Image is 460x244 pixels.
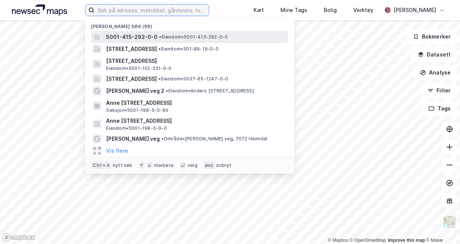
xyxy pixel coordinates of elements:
[324,6,337,15] div: Bolig
[106,45,157,54] span: [STREET_ADDRESS]
[154,162,174,168] div: markere
[158,76,161,82] span: •
[91,162,111,169] div: Ctrl + k
[161,136,164,141] span: •
[106,74,157,83] span: [STREET_ADDRESS]
[422,101,457,116] button: Tags
[161,136,267,142] span: Område • [PERSON_NAME] veg, 7072 Heimdal
[159,34,228,40] span: Eiendom • 5001-415-292-0-0
[106,98,285,107] span: Anne [STREET_ADDRESS]
[411,47,457,62] button: Datasett
[2,233,35,242] a: Mapbox homepage
[94,4,209,16] input: Søk på adresse, matrikkel, gårdeiere, leietakere eller personer
[187,162,198,168] div: velg
[159,34,161,40] span: •
[12,4,67,16] img: logo.a4113a55bc3d86da70a041830d287a7e.svg
[106,107,168,113] span: Seksjon • 5001-198-5-0-90
[85,18,294,31] div: [PERSON_NAME] søk (99)
[280,6,307,15] div: Mine Tags
[216,162,231,168] div: avbryt
[353,6,373,15] div: Verktøy
[106,116,285,125] span: Anne [STREET_ADDRESS]
[414,65,457,80] button: Analyse
[166,88,254,94] span: Eiendom • Anders [STREET_ADDRESS]
[106,33,158,42] span: 5001-415-292-0-0
[350,238,386,243] a: OpenStreetMap
[166,88,168,94] span: •
[158,46,161,52] span: •
[106,57,285,65] span: [STREET_ADDRESS]
[106,146,128,155] button: Vis flere
[421,83,457,98] button: Filter
[407,29,457,44] button: Bokmerker
[423,208,460,244] div: Kontrollprogram for chat
[158,46,218,52] span: Eiendom • 301-89-19-0-0
[394,6,436,15] div: [PERSON_NAME]
[113,162,133,168] div: nytt søk
[203,162,215,169] div: esc
[106,125,167,131] span: Eiendom • 5001-198-5-0-0
[106,65,171,71] span: Eiendom • 5001-102-231-0-0
[106,86,164,95] span: [PERSON_NAME] veg 2
[388,238,425,243] a: Improve this map
[106,134,160,143] span: [PERSON_NAME] veg
[328,238,348,243] a: Mapbox
[423,208,460,244] iframe: Chat Widget
[254,6,264,15] div: Kart
[158,76,228,82] span: Eiendom • 5007-65-1247-0-0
